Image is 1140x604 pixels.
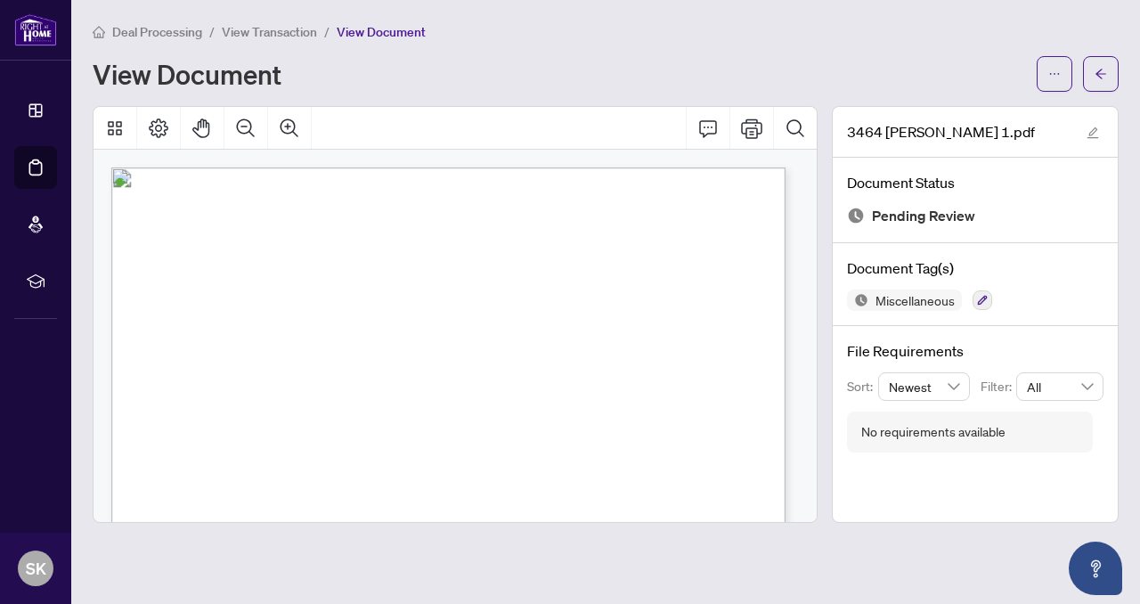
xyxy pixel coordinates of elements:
[209,21,215,42] li: /
[889,373,960,400] span: Newest
[222,24,317,40] span: View Transaction
[26,556,46,581] span: SK
[1095,68,1107,80] span: arrow-left
[847,257,1103,279] h4: Document Tag(s)
[981,377,1016,396] p: Filter:
[847,172,1103,193] h4: Document Status
[1027,373,1093,400] span: All
[847,121,1035,143] span: 3464 [PERSON_NAME] 1.pdf
[861,422,1006,442] div: No requirements available
[1069,542,1122,595] button: Open asap
[872,204,975,228] span: Pending Review
[93,26,105,38] span: home
[847,290,868,311] img: Status Icon
[847,340,1103,362] h4: File Requirements
[1087,127,1099,139] span: edit
[337,24,426,40] span: View Document
[93,60,281,88] h1: View Document
[868,294,962,306] span: Miscellaneous
[14,13,57,46] img: logo
[112,24,202,40] span: Deal Processing
[847,377,878,396] p: Sort:
[847,207,865,224] img: Document Status
[324,21,330,42] li: /
[1048,68,1061,80] span: ellipsis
